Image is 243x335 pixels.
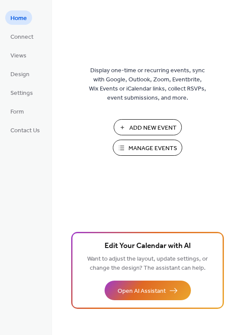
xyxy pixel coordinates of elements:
span: Display one-time or recurring events, sync with Google, Outlook, Zoom, Eventbrite, Wix Events or ... [89,66,206,103]
a: Form [5,104,29,118]
span: Want to adjust the layout, update settings, or change the design? The assistant can help. [87,253,208,274]
button: Add New Event [114,119,182,135]
a: Settings [5,85,38,100]
span: Design [10,70,30,79]
a: Design [5,67,35,81]
button: Manage Events [113,140,182,156]
span: Connect [10,33,33,42]
span: Contact Us [10,126,40,135]
a: Connect [5,29,39,44]
a: Views [5,48,32,62]
span: Form [10,107,24,117]
a: Home [5,10,32,25]
span: Add New Event [129,124,177,133]
button: Open AI Assistant [105,281,191,300]
span: Open AI Assistant [118,287,166,296]
span: Edit Your Calendar with AI [105,240,191,252]
span: Views [10,51,26,60]
span: Home [10,14,27,23]
span: Settings [10,89,33,98]
a: Contact Us [5,123,45,137]
span: Manage Events [128,144,177,153]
